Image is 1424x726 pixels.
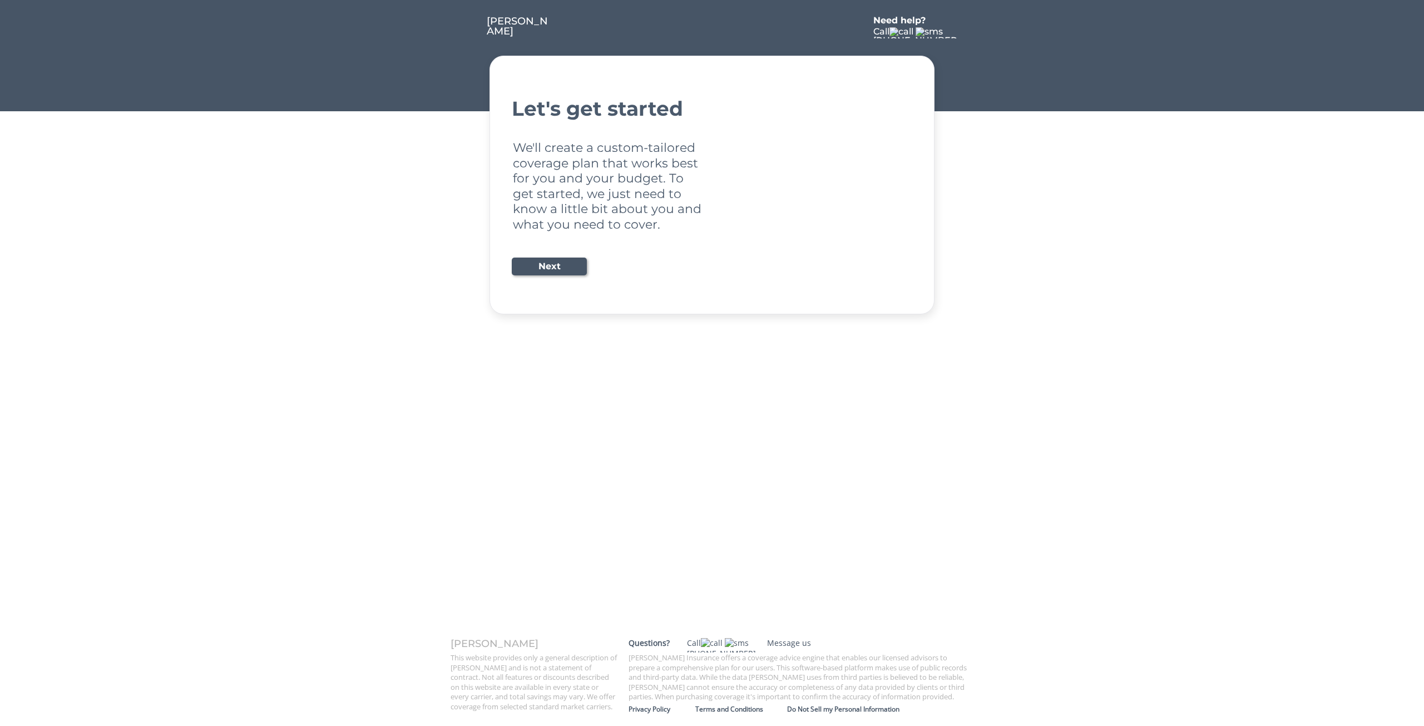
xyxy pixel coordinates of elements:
[513,140,704,232] div: We'll create a custom-tailored coverage plan that works best for you and your budget. To get star...
[629,705,695,714] div: Privacy Policy
[512,258,587,275] button: Next
[873,27,959,38] a: Call [PHONE_NUMBER]
[451,639,617,649] div: [PERSON_NAME]
[695,705,787,714] div: Terms and Conditions
[916,27,943,36] img: sms
[762,638,842,653] a: Message us
[873,16,937,25] div: Need help?
[787,705,979,715] a: Do Not Sell my Personal Information
[681,638,762,653] a: Call [PHONE_NUMBER]
[687,638,756,659] span: Call [PHONE_NUMBER]
[787,705,979,714] div: Do Not Sell my Personal Information
[629,638,675,649] div: Questions?
[725,638,749,649] img: sms
[629,705,695,715] a: Privacy Policy
[487,16,551,38] a: [PERSON_NAME]
[512,98,912,118] div: Let's get started
[487,16,551,36] div: [PERSON_NAME]
[701,638,723,649] img: call
[629,653,973,702] div: [PERSON_NAME] Insurance offers a coverage advice engine that enables our licensed advisors to pre...
[451,653,617,712] div: This website provides only a general description of [PERSON_NAME] and is not a statement of contr...
[889,27,913,36] img: call
[767,638,836,649] div: Message us
[695,705,787,715] a: Terms and Conditions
